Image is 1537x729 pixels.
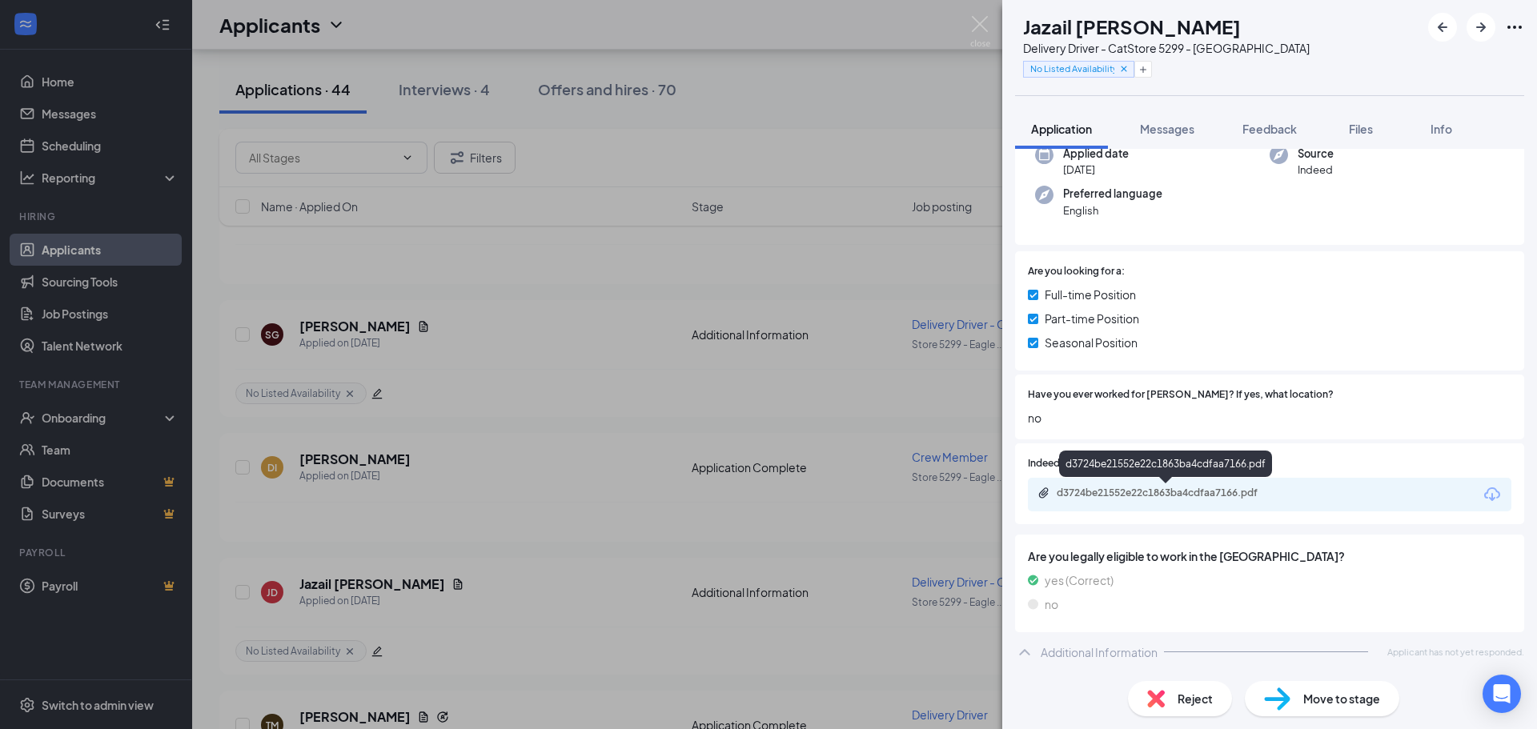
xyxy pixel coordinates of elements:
span: Are you looking for a: [1028,264,1125,279]
span: Application [1031,122,1092,136]
div: d3724be21552e22c1863ba4cdfaa7166.pdf [1057,487,1281,499]
span: Move to stage [1303,690,1380,707]
span: Applied date [1063,146,1129,162]
span: English [1063,202,1162,218]
div: Delivery Driver - C at Store 5299 - [GEOGRAPHIC_DATA] [1023,40,1310,56]
div: Open Intercom Messenger [1483,675,1521,713]
span: no [1028,409,1511,427]
svg: Cross [1118,63,1130,74]
div: Additional Information [1041,644,1158,660]
span: No Listed Availability [1030,62,1114,75]
span: Reject [1178,690,1213,707]
span: Indeed [1298,162,1334,178]
h1: Jazail [PERSON_NAME] [1023,13,1241,40]
span: Info [1431,122,1452,136]
svg: Ellipses [1505,18,1524,37]
svg: Download [1483,485,1502,504]
svg: Plus [1138,65,1148,74]
span: Indeed Resume [1028,456,1098,471]
span: Are you legally eligible to work in the [GEOGRAPHIC_DATA]? [1028,547,1511,565]
span: yes (Correct) [1045,571,1114,589]
span: [DATE] [1063,162,1129,178]
svg: ArrowLeftNew [1433,18,1452,37]
span: Seasonal Position [1045,334,1138,351]
span: Full-time Position [1045,286,1136,303]
span: Preferred language [1063,186,1162,202]
span: Source [1298,146,1334,162]
span: Feedback [1242,122,1297,136]
svg: ChevronUp [1015,643,1034,662]
span: Files [1349,122,1373,136]
span: Applicant has not yet responded. [1387,645,1524,659]
div: d3724be21552e22c1863ba4cdfaa7166.pdf [1059,451,1272,477]
button: ArrowLeftNew [1428,13,1457,42]
span: no [1045,595,1058,613]
span: Part-time Position [1045,310,1139,327]
svg: Paperclip [1037,487,1050,499]
a: Paperclipd3724be21552e22c1863ba4cdfaa7166.pdf [1037,487,1297,502]
span: Messages [1140,122,1194,136]
button: ArrowRight [1467,13,1495,42]
svg: ArrowRight [1471,18,1491,37]
span: Have you ever worked for [PERSON_NAME]? If yes, what location? [1028,387,1334,403]
button: Plus [1134,61,1152,78]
